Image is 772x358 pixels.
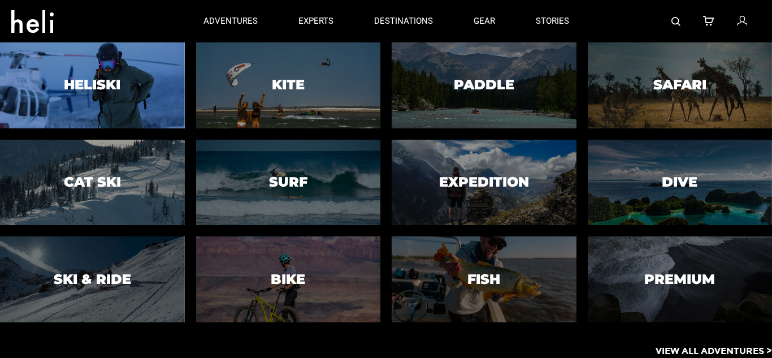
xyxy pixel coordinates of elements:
p: View All Adventures > [656,345,772,358]
h3: Cat Ski [64,175,121,189]
p: experts [298,15,333,27]
h3: Surf [269,175,307,189]
h3: Safari [653,78,706,93]
h3: Paddle [454,78,514,93]
h3: Heliski [64,78,120,93]
p: destinations [374,15,433,27]
h3: Fish [467,272,500,287]
h3: Ski & Ride [54,272,131,287]
h3: Premium [644,272,715,287]
h3: Expedition [439,175,529,189]
h3: Kite [272,78,305,93]
h3: Bike [271,272,305,287]
h3: Dive [662,175,697,189]
p: adventures [203,15,258,27]
img: search-bar-icon.svg [671,17,680,26]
